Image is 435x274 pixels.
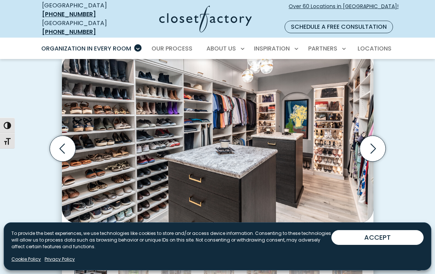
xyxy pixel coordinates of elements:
[285,21,393,33] a: Schedule a Free Consultation
[47,133,79,164] button: Previous slide
[159,6,252,32] img: Closet Factory Logo
[11,230,331,250] p: To provide the best experiences, we use technologies like cookies to store and/or access device i...
[36,38,399,59] nav: Primary Menu
[45,256,75,263] a: Privacy Policy
[357,133,389,164] button: Next slide
[11,256,41,263] a: Cookie Policy
[152,44,192,53] span: Our Process
[206,44,236,53] span: About Us
[331,230,424,245] button: ACCEPT
[42,1,122,19] div: [GEOGRAPHIC_DATA]
[254,44,290,53] span: Inspiration
[42,10,96,18] a: [PHONE_NUMBER]
[62,53,373,223] img: Modern custom closet with dual islands, extensive shoe storage, hanging sections for men’s and wo...
[289,3,399,18] span: Over 60 Locations in [GEOGRAPHIC_DATA]!
[41,44,131,53] span: Organization in Every Room
[308,44,337,53] span: Partners
[358,44,391,53] span: Locations
[42,19,122,37] div: [GEOGRAPHIC_DATA]
[42,28,96,36] a: [PHONE_NUMBER]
